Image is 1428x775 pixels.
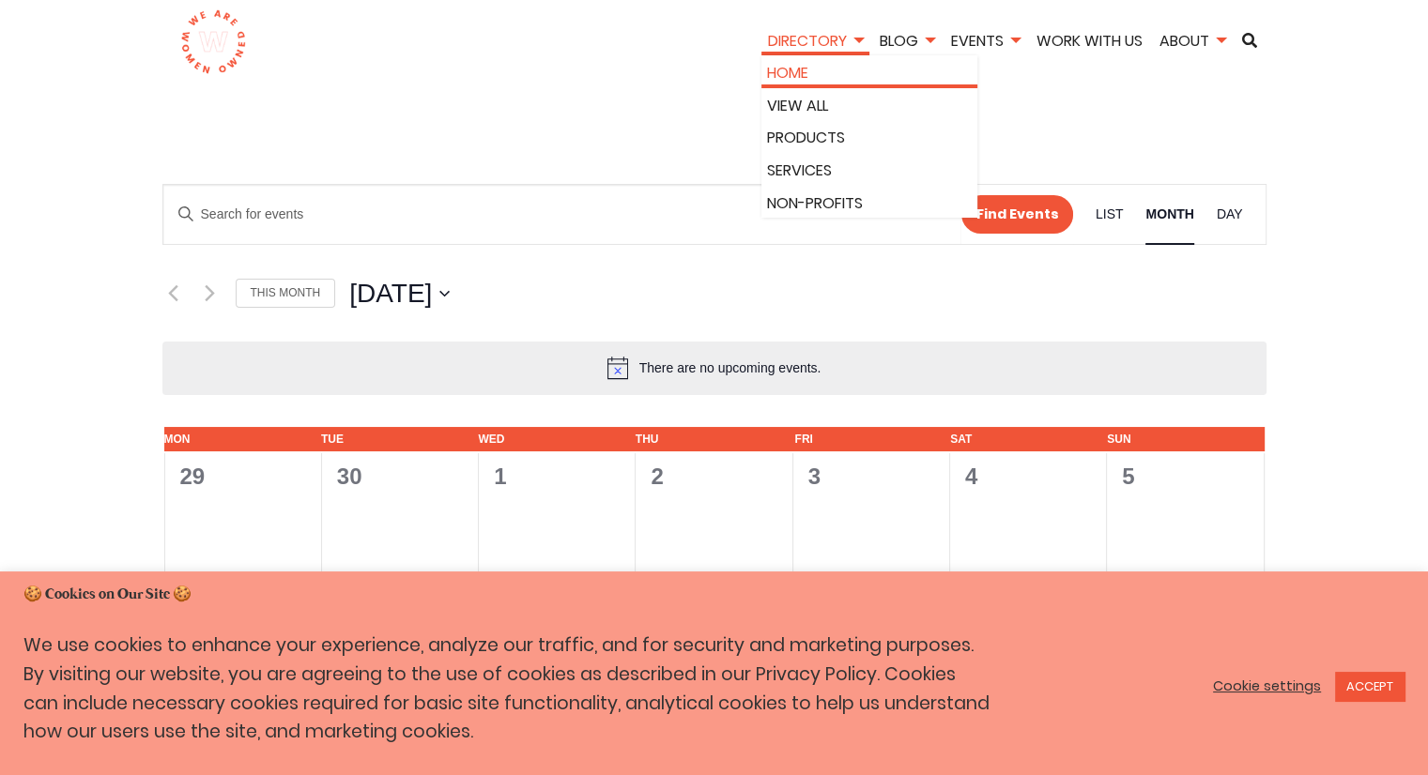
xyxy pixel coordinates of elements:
[478,432,500,448] span: Wed
[651,463,663,489] time: 2
[639,357,821,379] div: There are no upcoming events.
[767,191,972,216] a: Non-Profits
[965,463,977,489] time: 4
[494,463,506,489] time: 1
[1030,30,1149,52] a: Work With Us
[321,432,344,448] span: Tue
[1153,29,1232,56] li: About
[163,185,962,244] input: Enter Keyword. Search for events by Keyword.
[767,159,972,183] a: Services
[162,282,185,305] a: Previous month
[1096,185,1124,244] a: Display Events in List View
[1217,185,1243,244] a: Display Events in Day View
[1145,185,1193,244] a: Display Events in Month View
[1236,33,1264,48] a: Search
[180,9,247,75] img: logo
[1122,463,1134,489] time: 5
[808,463,821,489] time: 3
[23,631,990,747] p: We use cookies to enhance your experience, analyze our traffic, and for security and marketing pu...
[944,29,1026,56] li: Events
[349,275,450,312] button: [DATE]
[1145,204,1193,225] span: Month
[1153,30,1232,52] a: About
[873,29,941,56] li: Blog
[349,275,432,312] span: [DATE]
[1217,204,1243,225] span: Day
[767,61,972,85] a: Home
[761,30,869,52] a: Directory
[1213,677,1321,694] a: Cookie settings
[767,94,972,118] a: View All
[961,195,1073,234] button: Find Events
[636,432,658,448] span: Thu
[792,432,815,448] span: Fri
[199,282,222,305] a: Next month
[767,126,972,150] a: Products
[164,432,187,448] span: Mon
[23,585,1405,605] h5: 🍪 Cookies on Our Site 🍪
[761,29,869,56] li: Directory
[873,30,941,52] a: Blog
[1096,204,1124,225] span: List
[1335,672,1405,701] a: ACCEPT
[180,463,206,489] time: 29
[944,30,1026,52] a: Events
[337,463,362,489] time: 30
[236,279,336,308] a: This Month
[950,432,973,448] span: Sat
[1107,432,1129,448] span: Sun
